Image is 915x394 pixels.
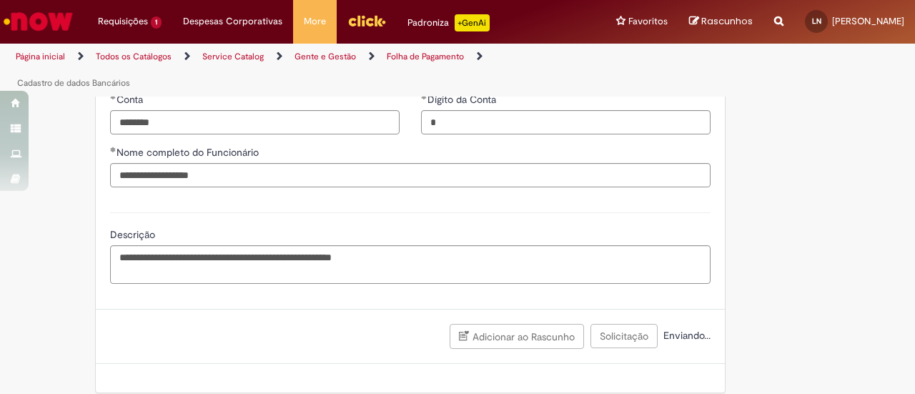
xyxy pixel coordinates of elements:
a: Página inicial [16,51,65,62]
a: Cadastro de dados Bancários [17,77,130,89]
img: ServiceNow [1,7,75,36]
a: Todos os Catálogos [96,51,172,62]
span: Descrição [110,228,158,241]
span: [PERSON_NAME] [832,15,904,27]
span: Obrigatório Preenchido [421,94,427,99]
ul: Trilhas de página [11,44,599,97]
span: Conta [117,93,146,106]
a: Folha de Pagamento [387,51,464,62]
input: Nome completo do Funcionário [110,163,711,187]
span: Requisições [98,14,148,29]
a: Service Catalog [202,51,264,62]
input: Dígito da Conta [421,110,711,134]
a: Gente e Gestão [295,51,356,62]
img: click_logo_yellow_360x200.png [347,10,386,31]
span: Despesas Corporativas [183,14,282,29]
span: Nome completo do Funcionário [117,146,262,159]
p: +GenAi [455,14,490,31]
span: Obrigatório Preenchido [110,94,117,99]
textarea: Descrição [110,245,711,283]
a: Rascunhos [689,15,753,29]
span: 1 [151,16,162,29]
span: Dígito da Conta [427,93,499,106]
span: Favoritos [628,14,668,29]
input: Conta [110,110,400,134]
div: Padroniza [407,14,490,31]
span: More [304,14,326,29]
span: Rascunhos [701,14,753,28]
span: Obrigatório Preenchido [110,147,117,152]
span: Enviando... [661,329,711,342]
span: LN [812,16,821,26]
